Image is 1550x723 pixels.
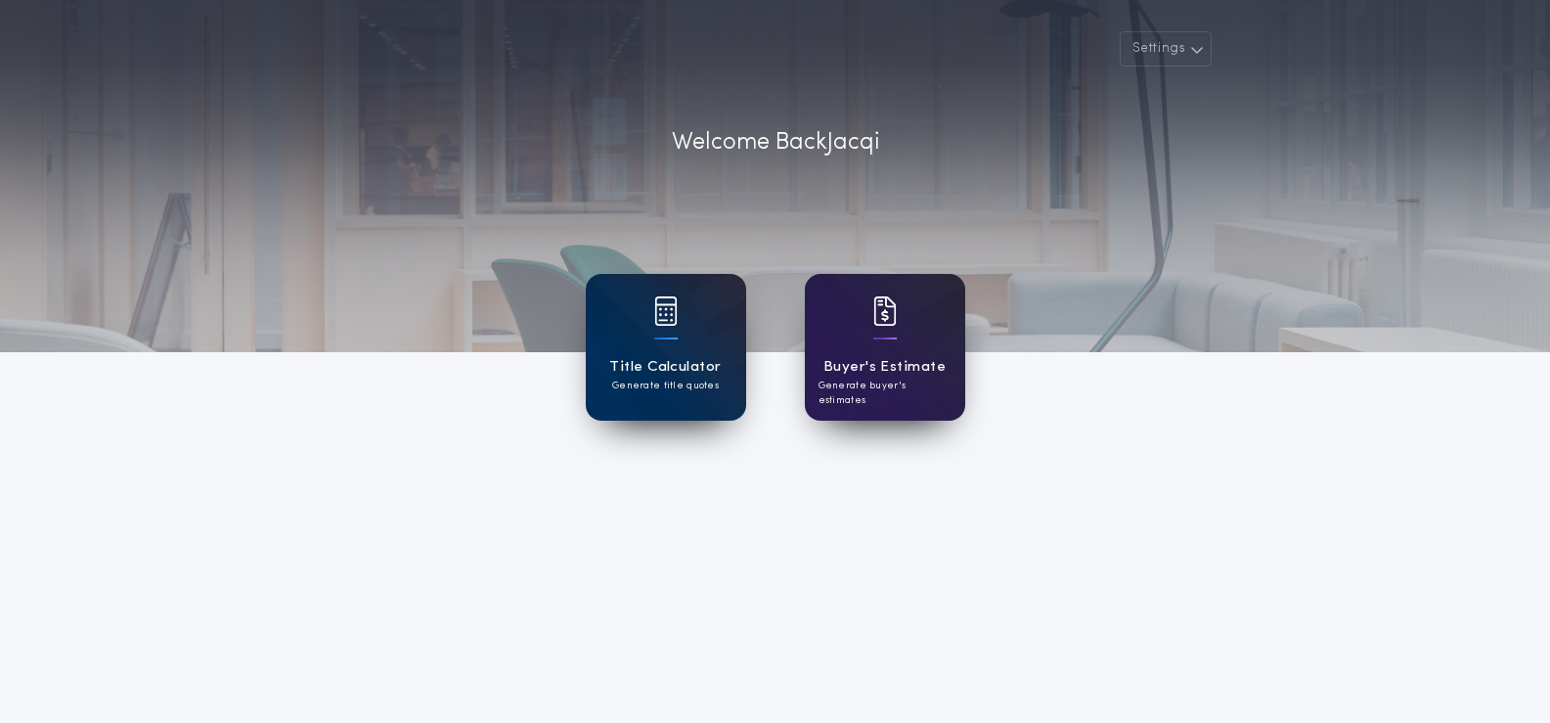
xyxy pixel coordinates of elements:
p: Welcome Back Jacqi [672,125,879,160]
h1: Title Calculator [609,356,721,379]
button: Settings [1120,31,1212,67]
p: Generate buyer's estimates [819,379,952,408]
h1: Buyer's Estimate [823,356,946,379]
a: card iconTitle CalculatorGenerate title quotes [586,274,746,421]
p: Generate title quotes [612,379,719,393]
img: card icon [873,296,897,326]
img: card icon [654,296,678,326]
a: card iconBuyer's EstimateGenerate buyer's estimates [805,274,965,421]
